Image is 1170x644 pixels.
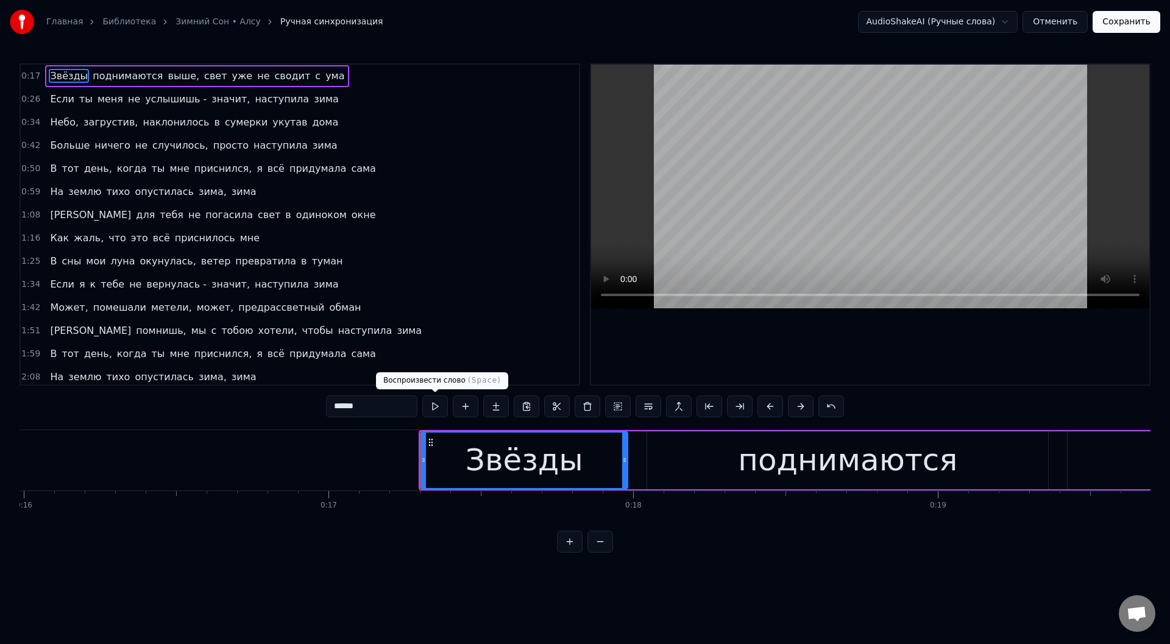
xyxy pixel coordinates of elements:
[21,278,40,291] span: 1:34
[60,254,82,268] span: сны
[230,69,253,83] span: уже
[21,302,40,314] span: 1:42
[21,116,40,129] span: 0:34
[288,347,347,361] span: придумала
[466,437,583,483] div: Звёзды
[220,324,254,338] span: тобою
[144,92,208,106] span: услышишь -
[21,93,40,105] span: 0:26
[99,277,126,291] span: тебе
[313,277,340,291] span: зима
[190,324,208,338] span: мы
[266,161,286,175] span: всё
[350,208,377,222] span: окне
[337,324,394,338] span: наступила
[133,185,195,199] span: опустилась
[82,115,139,129] span: загрустив,
[21,140,40,152] span: 0:42
[10,10,34,34] img: youka
[237,300,325,314] span: предрассветный
[21,163,40,175] span: 0:50
[107,231,127,245] span: что
[49,69,89,83] span: Звёзды
[21,186,40,198] span: 0:59
[930,501,946,511] div: 0:19
[60,161,80,175] span: тот
[116,161,148,175] span: когда
[67,185,102,199] span: землю
[210,324,218,338] span: с
[271,115,308,129] span: укутав
[49,231,70,245] span: Как
[78,92,94,106] span: ты
[210,92,251,106] span: значит,
[376,372,508,389] div: Воспроизвести слово
[230,185,258,199] span: зима
[135,208,156,222] span: для
[151,138,210,152] span: случилось,
[145,277,207,291] span: вернулась -
[288,161,347,175] span: придумала
[187,208,202,222] span: не
[168,347,190,361] span: мне
[284,208,292,222] span: в
[324,69,346,83] span: ума
[83,347,113,361] span: день,
[83,161,113,175] span: день,
[321,501,337,511] div: 0:17
[625,501,642,511] div: 0:18
[239,231,261,245] span: мне
[212,138,250,152] span: просто
[310,254,344,268] span: туман
[152,231,171,245] span: всё
[468,376,501,384] span: ( Space )
[311,138,339,152] span: зима
[49,208,132,222] span: [PERSON_NAME]
[204,208,254,222] span: погасила
[21,371,40,383] span: 2:08
[256,69,271,83] span: не
[85,254,107,268] span: мои
[1023,11,1088,33] button: Отменить
[150,300,193,314] span: метели,
[252,138,309,152] span: наступила
[395,324,423,338] span: зима
[1093,11,1160,33] button: Сохранить
[151,161,166,175] span: ты
[127,92,141,106] span: не
[49,138,91,152] span: Больше
[196,300,235,314] span: может,
[105,370,131,384] span: тихо
[253,277,310,291] span: наступила
[255,347,264,361] span: я
[738,437,957,483] div: поднимаются
[301,324,335,338] span: чтобы
[49,161,58,175] span: В
[60,347,80,361] span: тот
[49,254,58,268] span: В
[175,16,261,28] a: Зимний Сон • Алсу
[350,161,377,175] span: сама
[49,300,89,314] span: Может,
[1119,595,1155,632] div: Открытый чат
[67,370,102,384] span: землю
[49,277,76,291] span: Если
[139,254,197,268] span: окунулась,
[116,347,148,361] span: когда
[257,324,298,338] span: хотели,
[21,255,40,267] span: 1:25
[151,347,166,361] span: ты
[203,69,228,83] span: свет
[300,254,308,268] span: в
[105,185,131,199] span: тихо
[96,92,124,106] span: меня
[158,208,185,222] span: тебя
[78,277,87,291] span: я
[134,138,149,152] span: не
[280,16,383,28] span: Ручная синхронизация
[46,16,383,28] nav: breadcrumb
[253,92,310,106] span: наступила
[89,277,97,291] span: к
[193,347,253,361] span: приснился,
[210,277,251,291] span: значит,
